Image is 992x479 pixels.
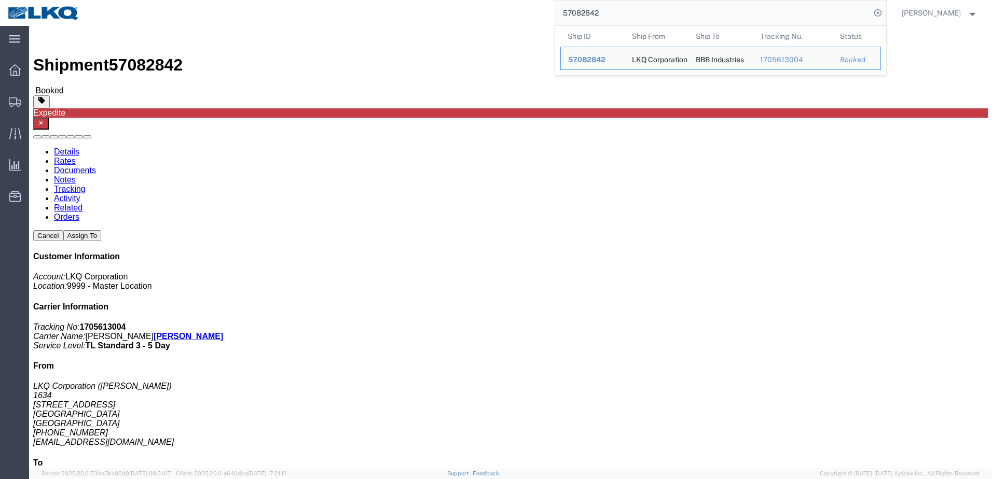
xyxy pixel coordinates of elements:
[631,47,681,69] div: LKQ Corporation
[696,47,744,69] div: BBB Industries
[447,470,473,476] a: Support
[7,5,80,21] img: logo
[833,26,881,47] th: Status
[820,469,980,478] span: Copyright © [DATE]-[DATE] Agistix Inc., All Rights Reserved
[42,470,171,476] span: Server: 2025.20.0-734e5bc92d9
[752,26,833,47] th: Tracking Nu.
[624,26,688,47] th: Ship From
[560,26,886,75] table: Search Results
[473,470,499,476] a: Feedback
[568,54,617,65] div: 57082842
[129,470,171,476] span: [DATE] 09:51:07
[902,7,961,19] span: TODD VOYLES
[248,470,287,476] span: [DATE] 17:21:12
[560,26,625,47] th: Ship ID
[901,7,978,19] button: [PERSON_NAME]
[568,55,605,64] span: 57082842
[760,54,825,65] div: 1705613004
[176,470,287,476] span: Client: 2025.20.0-e640dba
[840,54,873,65] div: Booked
[688,26,753,47] th: Ship To
[29,26,992,468] iframe: FS Legacy Container
[555,1,871,25] input: Search for shipment number, reference number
